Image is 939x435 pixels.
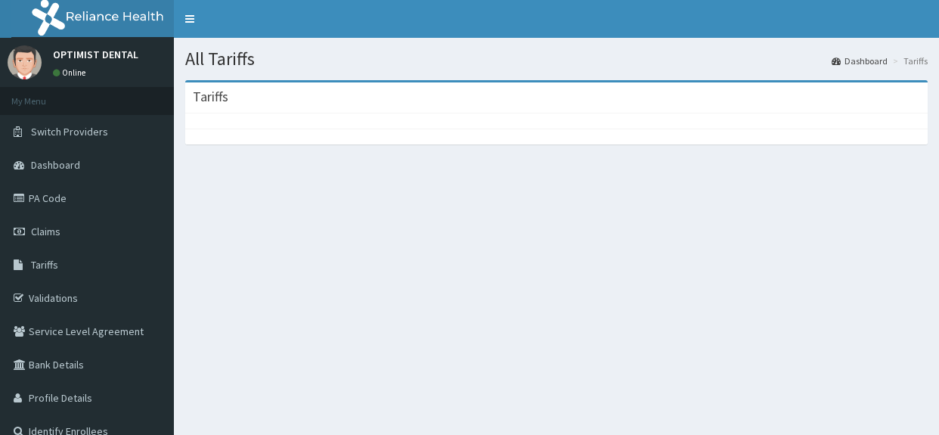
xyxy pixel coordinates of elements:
[193,90,228,104] h3: Tariffs
[53,67,89,78] a: Online
[31,158,80,172] span: Dashboard
[832,54,888,67] a: Dashboard
[53,49,138,60] p: OPTIMIST DENTAL
[889,54,928,67] li: Tariffs
[31,225,60,238] span: Claims
[8,45,42,79] img: User Image
[31,125,108,138] span: Switch Providers
[31,258,58,272] span: Tariffs
[185,49,928,69] h1: All Tariffs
